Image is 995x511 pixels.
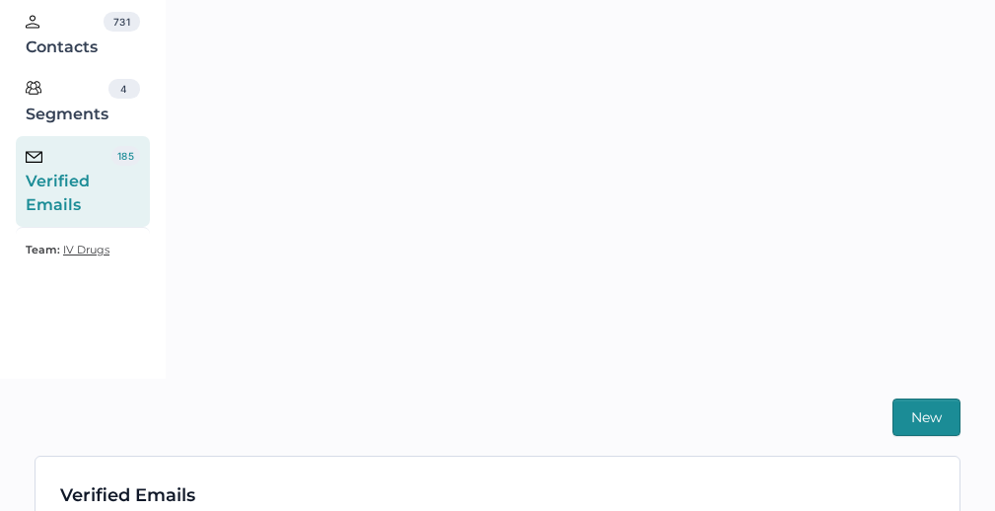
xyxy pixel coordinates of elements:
[26,79,108,126] div: Segments
[26,151,42,163] img: email-icon-black.c777dcea.svg
[26,15,39,29] img: person.20a629c4.svg
[26,80,41,96] img: segments.b9481e3d.svg
[104,12,140,32] div: 731
[26,146,111,217] div: Verified Emails
[892,399,960,436] button: New
[108,79,140,99] div: 4
[26,238,109,261] a: Team: IV Drugs
[111,146,140,166] div: 185
[26,12,104,59] div: Contacts
[911,400,942,435] span: New
[63,243,109,256] span: IV Drugs
[60,481,195,509] div: Verified Emails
